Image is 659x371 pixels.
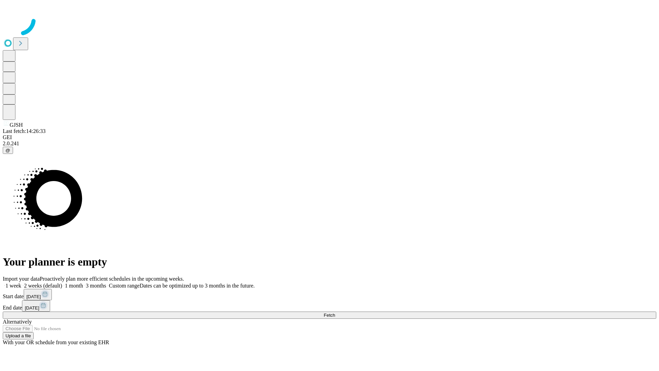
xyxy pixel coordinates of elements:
[25,305,39,311] span: [DATE]
[3,276,40,282] span: Import your data
[3,147,13,154] button: @
[24,289,52,300] button: [DATE]
[3,140,656,147] div: 2.0.241
[5,283,21,289] span: 1 week
[109,283,139,289] span: Custom range
[324,313,335,318] span: Fetch
[22,300,50,312] button: [DATE]
[140,283,255,289] span: Dates can be optimized up to 3 months in the future.
[65,283,83,289] span: 1 month
[3,319,32,325] span: Alternatively
[3,289,656,300] div: Start date
[40,276,184,282] span: Proactively plan more efficient schedules in the upcoming weeks.
[3,312,656,319] button: Fetch
[3,332,34,339] button: Upload a file
[3,339,109,345] span: With your OR schedule from your existing EHR
[3,134,656,140] div: GEI
[86,283,106,289] span: 3 months
[26,294,41,299] span: [DATE]
[3,300,656,312] div: End date
[3,128,46,134] span: Last fetch: 14:26:33
[3,256,656,268] h1: Your planner is empty
[5,148,10,153] span: @
[24,283,62,289] span: 2 weeks (default)
[10,122,23,128] span: GJSH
